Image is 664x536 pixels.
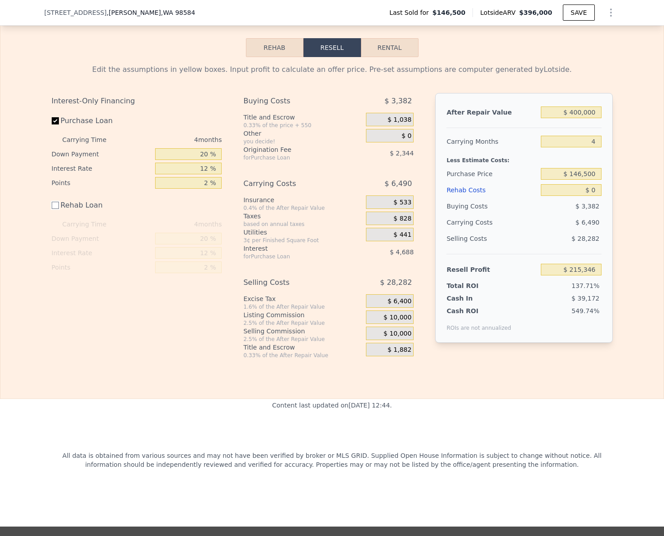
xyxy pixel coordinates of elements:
span: $ 3,382 [384,93,412,109]
span: $396,000 [519,9,553,16]
button: Rehab [246,38,303,57]
button: Rental [361,38,419,57]
div: Interest Rate [52,161,152,176]
span: $ 1,038 [388,116,411,124]
div: Utilities [243,228,362,237]
span: $ 3,382 [575,203,599,210]
span: $ 39,172 [571,295,599,302]
div: Selling Costs [446,230,537,247]
div: Taxes [243,212,362,221]
div: Interest-Only Financing [52,93,222,109]
div: you decide! [243,138,362,145]
div: 4 months [125,133,222,147]
div: 0.4% of the After Repair Value [243,204,362,212]
span: $ 0 [401,132,411,140]
div: 0.33% of the After Repair Value [243,352,362,359]
span: $ 10,000 [383,330,411,338]
div: Less Estimate Costs: [446,150,601,166]
span: $ 28,282 [380,275,412,291]
div: Points [52,176,152,190]
span: $ 28,282 [571,235,599,242]
div: Insurance [243,195,362,204]
span: $ 1,882 [388,346,411,354]
span: $ 441 [393,231,411,239]
div: for Purchase Loan [243,154,343,161]
span: $ 4,688 [390,248,414,256]
div: Rehab Costs [446,182,537,198]
div: Cash ROI [446,306,511,315]
div: 2.5% of the After Repair Value [243,319,362,327]
div: Interest Rate [52,246,152,260]
div: Selling Costs [243,275,343,291]
div: Listing Commission [243,310,362,319]
span: , WA 98584 [161,9,195,16]
div: Carrying Costs [446,214,503,230]
span: $ 10,000 [383,314,411,322]
button: Show Options [602,4,620,22]
div: 2.5% of the After Repair Value [243,336,362,343]
div: Buying Costs [243,93,343,109]
div: Content last updated on [DATE] 12:44 . [272,399,392,451]
div: Cash In [446,294,503,303]
span: $ 533 [393,199,411,207]
div: 1.6% of the After Repair Value [243,303,362,310]
div: ROIs are not annualized [446,315,511,332]
div: Purchase Price [446,166,537,182]
span: 549.74% [571,307,599,315]
div: Carrying Months [446,133,537,150]
span: 137.71% [571,282,599,289]
div: Edit the assumptions in yellow boxes. Input profit to calculate an offer price. Pre-set assumptio... [52,64,613,75]
div: Carrying Time [62,133,121,147]
div: based on annual taxes [243,221,362,228]
div: Carrying Time [62,217,121,231]
button: Resell [303,38,361,57]
div: Title and Escrow [243,113,362,122]
span: $ 6,490 [384,176,412,192]
div: Selling Commission [243,327,362,336]
div: Other [243,129,362,138]
button: SAVE [563,4,594,21]
div: 4 months [125,217,222,231]
div: Interest [243,244,343,253]
div: All data is obtained from various sources and may not have been verified by broker or MLS GRID. S... [45,451,620,509]
div: Down Payment [52,147,152,161]
div: Title and Escrow [243,343,362,352]
div: 3¢ per Finished Square Foot [243,237,362,244]
div: Buying Costs [446,198,537,214]
span: $ 828 [393,215,411,223]
div: Excise Tax [243,294,362,303]
div: Points [52,260,152,275]
span: $ 6,400 [388,297,411,306]
label: Purchase Loan [52,113,152,129]
span: Last Sold for [389,8,432,17]
label: Rehab Loan [52,197,152,213]
div: Origination Fee [243,145,343,154]
span: $ 2,344 [390,150,414,157]
div: Total ROI [446,281,503,290]
div: for Purchase Loan [243,253,343,260]
div: Resell Profit [446,261,537,278]
span: $146,500 [432,8,466,17]
input: Rehab Loan [52,202,59,209]
span: Lotside ARV [480,8,519,17]
div: 0.33% of the price + 550 [243,122,362,129]
span: [STREET_ADDRESS] [45,8,107,17]
input: Purchase Loan [52,117,59,124]
div: After Repair Value [446,104,537,120]
span: , [PERSON_NAME] [107,8,195,17]
div: Carrying Costs [243,176,343,192]
div: Down Payment [52,231,152,246]
span: $ 6,490 [575,219,599,226]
